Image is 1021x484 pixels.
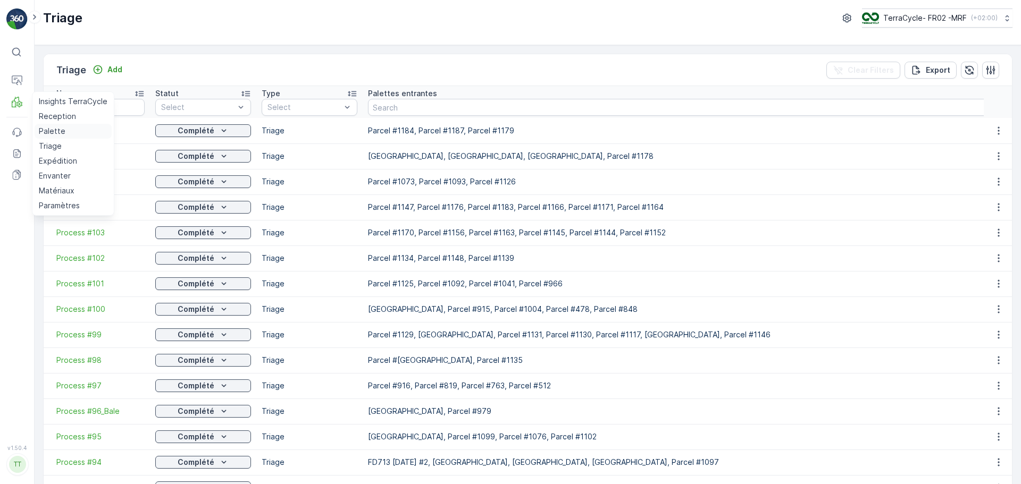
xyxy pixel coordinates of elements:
[178,457,214,468] p: Complété
[56,253,145,264] a: Process #102
[178,304,214,315] p: Complété
[6,445,28,451] span: v 1.50.4
[262,227,357,238] p: Triage
[262,406,357,417] p: Triage
[88,63,127,76] button: Add
[178,406,214,417] p: Complété
[178,278,214,289] p: Complété
[155,150,251,163] button: Complété
[883,13,967,23] p: TerraCycle- FR02 -MRF
[155,328,251,341] button: Complété
[155,405,251,418] button: Complété
[155,277,251,290] button: Complété
[161,102,235,113] p: Select
[262,380,357,391] p: Triage
[56,431,145,442] a: Process #95
[971,14,998,22] p: ( +02:00 )
[262,329,357,340] p: Triage
[155,430,251,443] button: Complété
[178,253,214,264] p: Complété
[155,88,179,99] p: Statut
[155,303,251,316] button: Complété
[56,457,145,468] a: Process #94
[262,304,357,315] p: Triage
[56,227,145,238] a: Process #103
[262,431,357,442] p: Triage
[155,379,251,392] button: Complété
[262,125,357,136] p: Triage
[56,88,73,99] p: Nom
[262,151,357,162] p: Triage
[155,354,251,367] button: Complété
[905,62,957,79] button: Export
[155,456,251,469] button: Complété
[56,355,145,366] a: Process #98
[155,201,251,214] button: Complété
[262,457,357,468] p: Triage
[262,278,357,289] p: Triage
[267,102,341,113] p: Select
[56,63,86,78] p: Triage
[155,252,251,265] button: Complété
[178,125,214,136] p: Complété
[262,355,357,366] p: Triage
[862,9,1012,28] button: TerraCycle- FR02 -MRF(+02:00)
[155,175,251,188] button: Complété
[262,202,357,213] p: Triage
[848,65,894,75] p: Clear Filters
[107,64,122,75] p: Add
[826,62,900,79] button: Clear Filters
[262,176,357,187] p: Triage
[178,227,214,238] p: Complété
[178,202,214,213] p: Complété
[155,124,251,137] button: Complété
[178,329,214,340] p: Complété
[368,88,437,99] p: Palettes entrantes
[262,88,280,99] p: Type
[56,304,145,315] a: Process #100
[262,253,357,264] p: Triage
[926,65,950,75] p: Export
[43,10,82,27] p: Triage
[56,406,145,417] a: Process #96_Bale
[178,431,214,442] p: Complété
[178,355,214,366] p: Complété
[155,226,251,239] button: Complété
[6,453,28,475] button: TT
[862,12,879,24] img: terracycle.png
[56,380,145,391] a: Process #97
[178,380,214,391] p: Complété
[178,176,214,187] p: Complété
[56,278,145,289] a: Process #101
[6,9,28,30] img: logo
[178,151,214,162] p: Complété
[56,329,145,340] a: Process #99
[9,456,26,473] div: TT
